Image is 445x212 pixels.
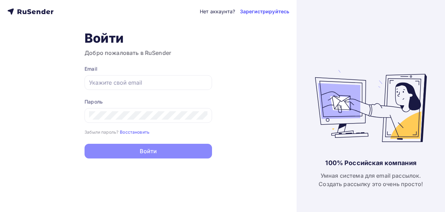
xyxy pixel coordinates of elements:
div: Нет аккаунта? [200,8,235,15]
small: Забыли пароль? [85,129,118,135]
div: Email [85,65,212,72]
div: Умная система для email рассылок. Создать рассылку это очень просто! [319,171,423,188]
button: Войти [85,144,212,158]
a: Восстановить [120,129,149,135]
h1: Войти [85,30,212,46]
div: Пароль [85,98,212,105]
input: Укажите свой email [89,78,207,87]
a: Зарегистрируйтесь [240,8,289,15]
h3: Добро пожаловать в RuSender [85,49,212,57]
div: 100% Российская компания [325,159,416,167]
